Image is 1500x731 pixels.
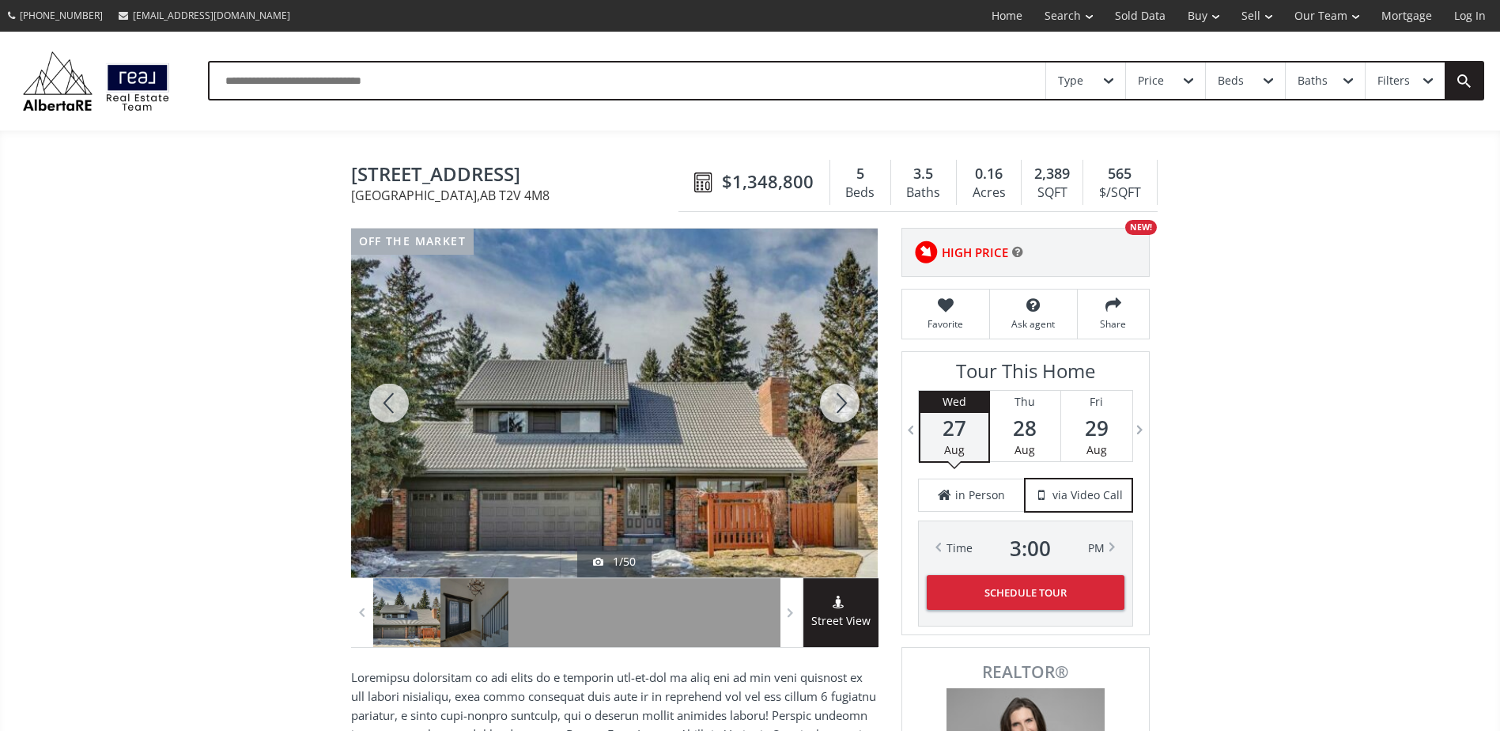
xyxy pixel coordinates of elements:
[944,442,965,457] span: Aug
[1030,181,1075,205] div: SQFT
[1218,75,1244,86] div: Beds
[1010,537,1051,559] span: 3 : 00
[16,47,176,115] img: Logo
[1061,417,1132,439] span: 29
[803,612,878,631] span: Street View
[955,487,1005,503] span: in Person
[990,417,1060,439] span: 28
[351,229,474,255] div: off the market
[920,391,988,413] div: Wed
[899,181,948,205] div: Baths
[351,189,686,202] span: [GEOGRAPHIC_DATA] , AB T2V 4M8
[1086,317,1141,331] span: Share
[1058,75,1083,86] div: Type
[722,169,814,194] span: $1,348,800
[1091,181,1148,205] div: $/SQFT
[1034,164,1070,184] span: 2,389
[20,9,103,22] span: [PHONE_NUMBER]
[920,417,988,439] span: 27
[965,164,1013,184] div: 0.16
[1014,442,1035,457] span: Aug
[351,229,878,578] div: 135 Oakland Place SW Calgary, AB T2V 4M8 - Photo 1 of 50
[1298,75,1328,86] div: Baths
[111,1,298,30] a: [EMAIL_ADDRESS][DOMAIN_NAME]
[1377,75,1410,86] div: Filters
[1061,391,1132,413] div: Fri
[918,360,1133,390] h3: Tour This Home
[899,164,948,184] div: 3.5
[990,391,1060,413] div: Thu
[942,244,1008,261] span: HIGH PRICE
[965,181,1013,205] div: Acres
[133,9,290,22] span: [EMAIL_ADDRESS][DOMAIN_NAME]
[1125,220,1157,235] div: NEW!
[946,537,1105,559] div: Time PM
[1086,442,1107,457] span: Aug
[920,664,1132,680] span: REALTOR®
[1091,164,1148,184] div: 565
[838,181,882,205] div: Beds
[910,237,942,268] img: rating icon
[927,575,1124,610] button: Schedule Tour
[838,164,882,184] div: 5
[1052,487,1123,503] span: via Video Call
[910,317,981,331] span: Favorite
[998,317,1069,331] span: Ask agent
[351,164,686,188] span: 135 Oakland Place SW
[1138,75,1164,86] div: Price
[593,554,636,570] div: 1/50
